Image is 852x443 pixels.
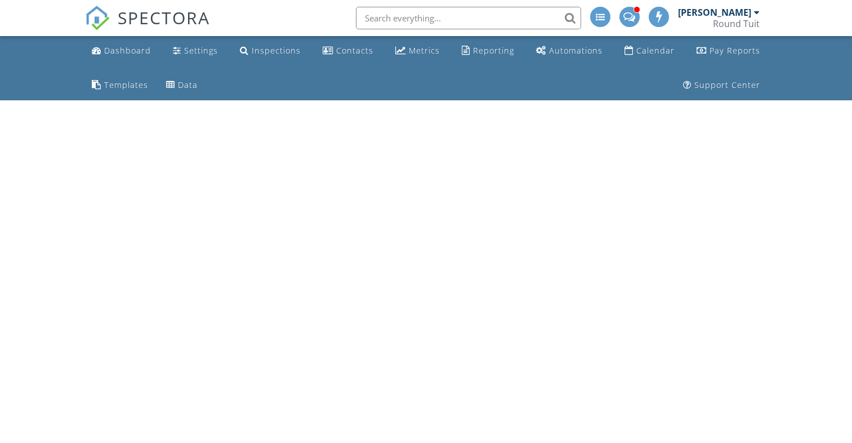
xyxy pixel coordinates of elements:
[679,75,765,96] a: Support Center
[473,45,514,56] div: Reporting
[87,75,153,96] a: Templates
[235,41,305,61] a: Inspections
[162,75,202,96] a: Data
[713,18,760,29] div: Round Tuit
[87,41,155,61] a: Dashboard
[104,45,151,56] div: Dashboard
[318,41,378,61] a: Contacts
[532,41,607,61] a: Automations (Advanced)
[391,41,444,61] a: Metrics
[118,6,210,29] span: SPECTORA
[336,45,373,56] div: Contacts
[710,45,760,56] div: Pay Reports
[409,45,440,56] div: Metrics
[678,7,751,18] div: [PERSON_NAME]
[104,79,148,90] div: Templates
[356,7,581,29] input: Search everything...
[252,45,301,56] div: Inspections
[178,79,198,90] div: Data
[636,45,675,56] div: Calendar
[694,79,760,90] div: Support Center
[457,41,519,61] a: Reporting
[692,41,765,61] a: Pay Reports
[85,15,210,39] a: SPECTORA
[620,41,679,61] a: Calendar
[168,41,222,61] a: Settings
[85,6,110,30] img: The Best Home Inspection Software - Spectora
[184,45,218,56] div: Settings
[549,45,603,56] div: Automations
